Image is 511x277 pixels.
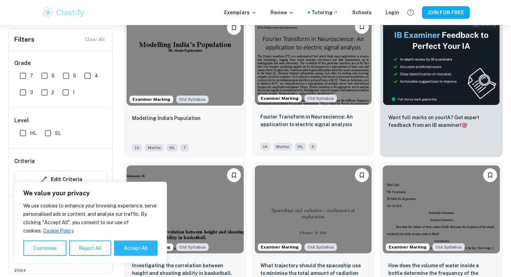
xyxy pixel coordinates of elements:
[14,267,107,274] span: 2024
[23,241,66,256] button: Customise
[14,116,107,125] h6: Level
[95,72,98,80] span: 4
[255,17,372,105] img: Maths IA example thumbnail: Fourier Transform in Neuroscience: An ap
[380,15,503,157] a: ThumbnailWant full marks on yourIA? Get expert feedback from an IB examiner!
[355,168,369,182] button: Please log in to bookmark exemplars
[30,129,36,137] span: HL
[51,72,55,80] span: 6
[30,72,33,80] span: 7
[270,9,294,16] p: Review
[295,143,306,150] span: HL
[432,243,465,251] span: Old Syllabus
[180,144,189,152] span: 7
[145,144,164,152] span: Maths
[386,244,429,250] span: Examiner Marking
[355,20,369,34] button: Please log in to bookmark exemplars
[73,89,75,96] span: 1
[14,59,107,67] h6: Grade
[55,129,61,137] span: SL
[305,95,337,102] div: Although this IA is written for the old math syllabus (last exam in November 2020), the current I...
[383,165,500,253] img: Maths IA example thumbnail: How does the volume of water inside a bo
[132,262,238,277] p: Investigating the correlation between height and shooting ability in basketball.
[14,157,35,165] h6: Criteria
[176,243,209,251] span: Old Syllabus
[309,143,317,150] span: 5
[132,144,142,152] span: IA
[14,35,34,44] h6: Filters
[224,9,257,16] p: Exemplars
[305,95,337,102] span: Old Syllabus
[51,89,54,96] span: 2
[227,168,241,182] button: Please log in to bookmark exemplars
[124,15,246,157] a: Examiner MarkingAlthough this IA is written for the old math syllabus (last exam in November 2020...
[14,171,107,188] button: Edit Criteria
[483,168,497,182] button: Please log in to bookmark exemplars
[273,143,292,150] span: Maths
[252,15,375,157] a: Examiner MarkingAlthough this IA is written for the old math syllabus (last exam in November 2020...
[405,7,416,18] button: Help and Feedback
[305,243,337,251] div: Although this IA is written for the old math syllabus (last exam in November 2020), the current I...
[305,243,337,251] span: Old Syllabus
[432,243,465,251] div: Although this IA is written for the old math syllabus (last exam in November 2020), the current I...
[23,189,157,197] p: We value your privacy
[260,143,270,150] span: IA
[422,6,470,19] button: JOIN FOR FREE
[260,113,366,128] p: Fourier Transform in Neuroscience: An application to electric signal analysis
[176,96,209,103] div: Although this IA is written for the old math syllabus (last exam in November 2020), the current I...
[167,144,178,152] span: HL
[43,228,74,234] a: Cookie Policy
[14,182,167,263] div: We value your privacy
[258,95,301,101] span: Examiner Marking
[386,9,399,16] a: Login
[352,9,372,16] a: Schools
[383,18,500,105] img: Thumbnail
[461,122,467,128] span: 🎯
[258,244,301,250] span: Examiner Marking
[130,96,173,103] span: Examiner Marking
[176,243,209,251] div: Although this IA is written for the old math syllabus (last exam in November 2020), the current I...
[127,165,244,253] img: Maths IA example thumbnail: Investigating the correlation between he
[227,21,241,35] button: Please log in to bookmark exemplars
[127,18,244,106] img: Maths IA example thumbnail: Modelling India’s Population
[176,96,209,103] span: Old Syllabus
[73,72,76,80] span: 5
[132,114,201,122] p: Modelling India’s Population
[41,6,86,19] img: Clastify logo
[23,202,157,235] p: We use cookies to enhance your browsing experience, serve personalised ads or content, and analys...
[388,114,494,129] p: Want full marks on your IA ? Get expert feedback from an IB examiner!
[30,89,33,96] span: 3
[255,165,372,253] img: Maths IA example thumbnail: What trajectory should the spaceship use
[311,9,338,16] a: Tutoring
[69,241,111,256] button: Reject All
[114,241,157,256] button: Accept All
